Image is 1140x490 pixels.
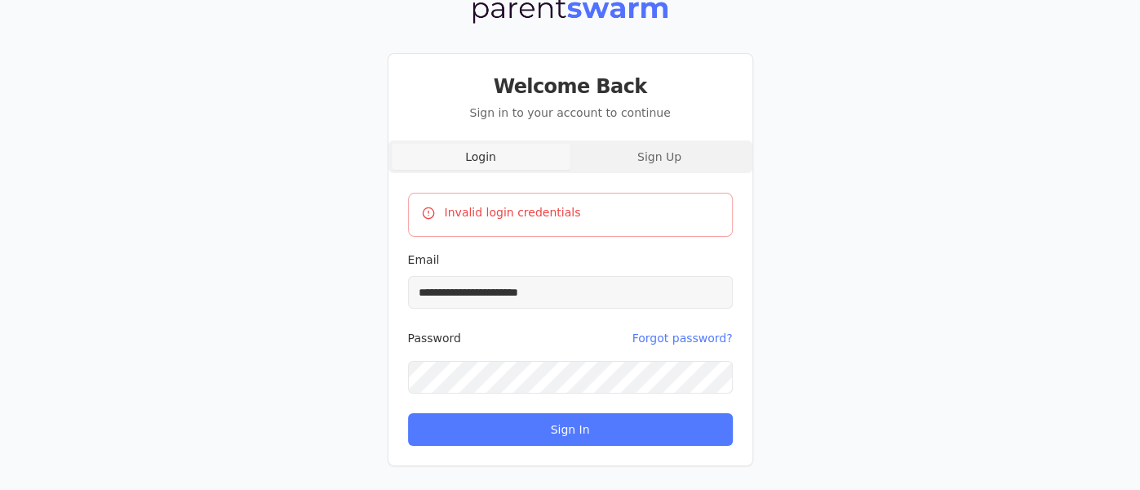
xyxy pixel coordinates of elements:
div: Invalid login credentials [422,204,719,220]
label: Email [408,253,440,266]
button: Login [392,144,570,170]
p: Sign in to your account to continue [408,105,733,121]
button: Sign Up [570,144,749,170]
h3: Welcome Back [408,73,733,100]
label: Password [408,332,461,344]
button: Sign In [408,413,733,446]
button: Forgot password? [632,322,733,354]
